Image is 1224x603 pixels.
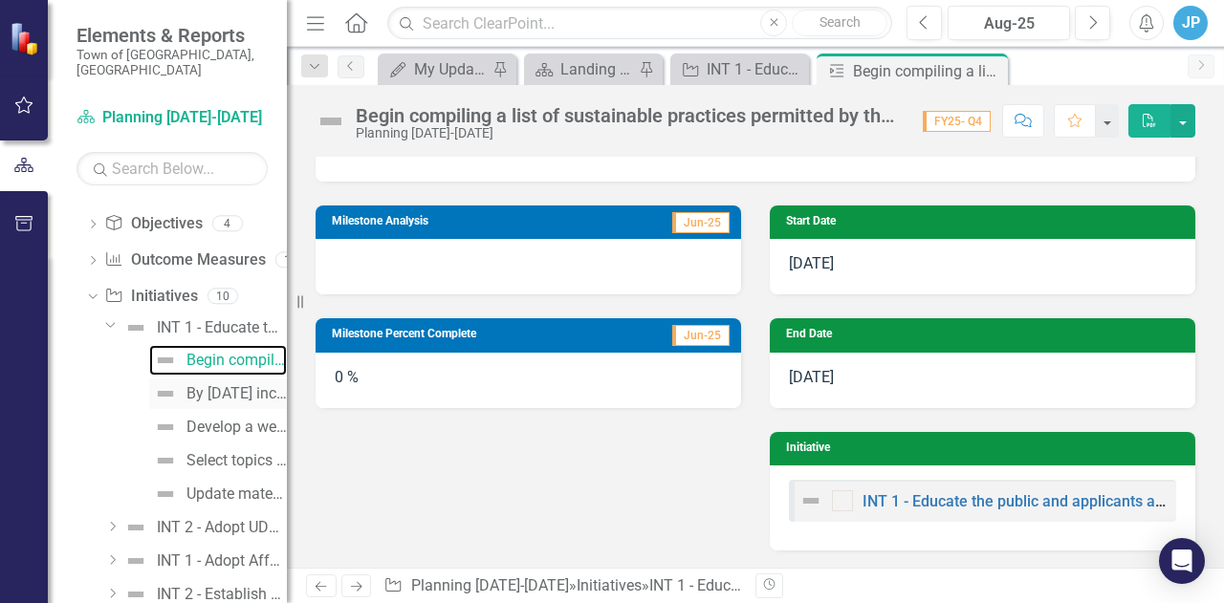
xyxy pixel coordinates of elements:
[356,105,904,126] div: Begin compiling a list of sustainable practices permitted by the UDO in [DATE]
[186,419,287,436] div: Develop a webpage highlighting sustainable opportunities by [DATE]
[120,312,287,343] a: INT 1 - Educate the public and applicants about sustainable development practices permitted by [P...
[948,6,1070,40] button: Aug-25
[792,10,887,36] button: Search
[411,576,569,594] a: Planning [DATE]-[DATE]
[124,316,147,339] img: Not Defined
[149,345,287,376] a: Begin compiling a list of sustainable practices permitted by the UDO in [DATE]
[382,57,488,81] a: My Updates
[154,382,177,405] img: Not Defined
[529,57,634,81] a: Landing Page
[789,368,834,386] span: [DATE]
[104,286,197,308] a: Initiatives
[923,111,991,132] span: FY25- Q4
[1173,6,1208,40] button: JP
[186,385,287,402] div: By [DATE] incorporate information about sustainable development practices permitted by [PERSON_NA...
[560,57,634,81] div: Landing Page
[157,519,287,536] div: INT 2 - Adopt UDO amendments to require or create incentives for low impact development
[154,449,177,472] img: Not Defined
[786,441,1186,454] h3: Initiative
[76,152,268,185] input: Search Below...
[154,483,177,506] img: Not Defined
[186,352,287,369] div: Begin compiling a list of sustainable practices permitted by the UDO in [DATE]
[383,575,741,597] div: » » »
[332,215,579,227] h3: Milestone Analysis
[157,319,287,336] div: INT 1 - Educate the public and applicants about sustainable development practices permitted by [P...
[414,57,488,81] div: My Updates
[577,576,642,594] a: Initiatives
[820,14,861,30] span: Search
[157,586,287,603] div: INT 2 - Establish mural program to celebrate the Morrisville community
[387,7,892,40] input: Search ClearPoint...
[76,47,268,78] small: Town of [GEOGRAPHIC_DATA], [GEOGRAPHIC_DATA]
[120,546,287,576] a: INT 1 - Adopt Affordable Housing Implementation Plan
[104,249,265,271] a: Outcome Measures
[332,328,615,340] h3: Milestone Percent Complete
[120,512,287,543] a: INT 2 - Adopt UDO amendments to require or create incentives for low impact development
[154,416,177,439] img: Not Defined
[157,552,287,570] div: INT 1 - Adopt Affordable Housing Implementation Plan
[149,412,287,442] a: Develop a webpage highlighting sustainable opportunities by [DATE]
[124,516,147,539] img: Not Defined
[149,445,287,476] a: Select topics to create educational materials for (i.e. suggested plant materials, solar panels, ...
[789,254,834,272] span: [DATE]
[786,328,1186,340] h3: End Date
[786,215,1186,227] h3: Start Date
[208,288,238,304] div: 10
[316,353,741,408] div: 0 %
[10,22,43,55] img: ClearPoint Strategy
[853,59,1003,83] div: Begin compiling a list of sustainable practices permitted by the UDO in [DATE]
[154,349,177,372] img: Not Defined
[76,107,268,129] a: Planning [DATE]-[DATE]
[954,12,1063,35] div: Aug-25
[212,216,243,232] div: 4
[124,549,147,572] img: Not Defined
[707,57,804,81] div: INT 1 - Educate the public and applicants about sustainable development practices permitted by [P...
[186,485,287,503] div: Update materials as new sustainable options are incorporated into UDO
[76,24,268,47] span: Elements & Reports
[149,479,287,509] a: Update materials as new sustainable options are incorporated into UDO
[672,212,730,233] span: Jun-25
[799,489,822,512] img: Not Defined
[1159,538,1205,584] div: Open Intercom Messenger
[672,325,730,346] span: Jun-25
[316,106,346,137] img: Not Defined
[356,126,904,140] div: Planning [DATE]-[DATE]
[186,452,287,469] div: Select topics to create educational materials for (i.e. suggested plant materials, solar panels, ...
[275,252,306,269] div: 13
[104,213,202,235] a: Objectives
[675,57,804,81] a: INT 1 - Educate the public and applicants about sustainable development practices permitted by [P...
[149,378,287,409] a: By [DATE] incorporate information about sustainable development practices permitted by [PERSON_NA...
